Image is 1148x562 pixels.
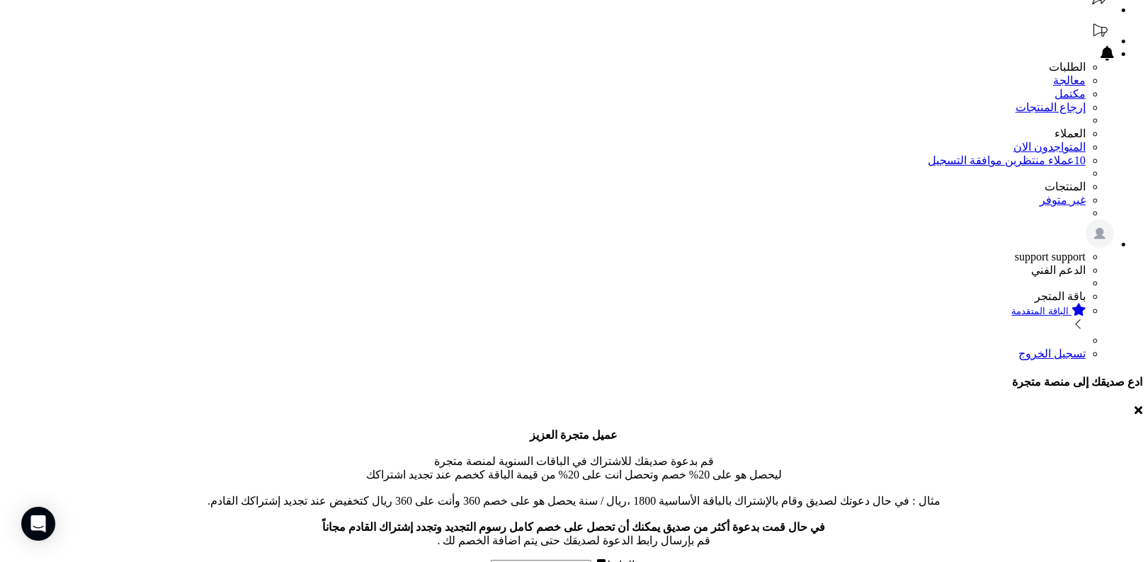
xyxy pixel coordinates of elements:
[6,289,1086,303] li: باقة المتجر
[6,127,1086,140] li: العملاء
[1074,154,1086,166] span: 10
[1018,348,1086,360] a: تسجيل الخروج
[6,180,1086,193] li: المنتجات
[6,74,1086,87] a: معالجة
[6,263,1086,277] li: الدعم الفني
[6,60,1086,74] li: الطلبات
[21,507,55,541] div: Open Intercom Messenger
[6,303,1086,334] a: الباقة المتقدمة
[1012,306,1069,316] small: الباقة المتقدمة
[928,154,1086,166] a: 10عملاء منتظرين موافقة التسجيل
[6,375,1142,389] h4: ادع صديقك إلى منصة متجرة
[6,428,1142,547] p: قم بدعوة صديقك للاشتراك في الباقات السنوية لمنصة متجرة ليحصل هو على 20% خصم وتحصل انت على 20% من ...
[1055,88,1086,100] a: مكتمل
[323,521,826,533] b: في حال قمت بدعوة أكثر من صديق يمكنك أن تحصل على خصم كامل رسوم التجديد وتجدد إشتراك القادم مجاناً
[1016,101,1086,113] a: إرجاع المنتجات
[1013,141,1086,153] a: المتواجدون الان
[1086,35,1114,47] a: تحديثات المنصة
[1015,251,1086,263] span: support support
[530,429,618,441] b: عميل متجرة العزيز
[1040,194,1086,206] a: غير متوفر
